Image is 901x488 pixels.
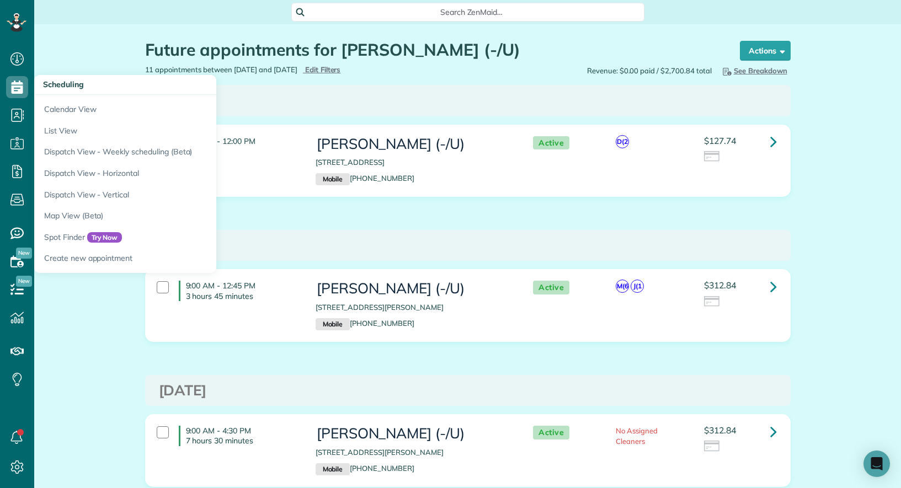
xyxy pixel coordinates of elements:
span: M(6 [616,280,629,293]
a: Create new appointment [34,248,310,273]
span: Try Now [87,232,122,243]
a: Dispatch View - Horizontal [34,163,310,184]
span: Active [533,426,569,439]
p: 3 hours [186,146,299,156]
span: Scheduling [43,79,84,89]
div: Open Intercom Messenger [863,451,890,477]
small: Mobile [316,173,350,185]
h3: [DATE] [159,238,777,254]
h4: 9:00 AM - 4:30 PM [179,426,299,446]
h3: [DATE] [159,383,777,399]
a: Mobile[PHONE_NUMBER] [316,464,414,473]
img: icon_credit_card_neutral-3d9a980bd25ce6dbb0f2033d7200983694762465c175678fcbc2d8f4bc43548e.png [704,441,721,453]
span: Edit Filters [305,65,341,74]
span: New [16,276,32,287]
span: D(2 [616,135,629,148]
span: See Breakdown [721,66,787,75]
a: List View [34,120,310,142]
h3: [DATE] [159,93,777,109]
span: Active [533,281,569,294]
h1: Future appointments for [PERSON_NAME] (-/U) [145,41,719,59]
button: Actions [740,41,791,61]
a: Spot FinderTry Now [34,227,310,248]
p: [STREET_ADDRESS][PERSON_NAME] [316,447,511,458]
img: icon_credit_card_neutral-3d9a980bd25ce6dbb0f2033d7200983694762465c175678fcbc2d8f4bc43548e.png [704,296,721,308]
a: Mobile[PHONE_NUMBER] [316,174,414,183]
span: Active [533,136,569,150]
h3: [PERSON_NAME] (-/U) [316,136,511,152]
a: Map View (Beta) [34,205,310,227]
h3: [PERSON_NAME] (-/U) [316,281,511,297]
a: Edit Filters [303,65,341,74]
small: Mobile [316,463,350,475]
span: $127.74 [704,135,736,146]
p: [STREET_ADDRESS] [316,157,511,168]
a: Dispatch View - Vertical [34,184,310,206]
span: New [16,248,32,259]
h4: 9:00 AM - 12:00 PM [179,136,299,156]
span: No Assigned Cleaners [616,426,658,446]
h3: [PERSON_NAME] (-/U) [316,426,511,442]
img: icon_credit_card_neutral-3d9a980bd25ce6dbb0f2033d7200983694762465c175678fcbc2d8f4bc43548e.png [704,151,721,163]
span: $312.84 [704,425,736,436]
p: 7 hours 30 minutes [186,436,299,446]
p: [STREET_ADDRESS][PERSON_NAME] [316,302,511,313]
small: Mobile [316,318,350,330]
a: Calendar View [34,95,310,120]
a: Mobile[PHONE_NUMBER] [316,319,414,328]
span: Revenue: $0.00 paid / $2,700.84 total [587,66,712,76]
p: 3 hours 45 minutes [186,291,299,301]
a: Dispatch View - Weekly scheduling (Beta) [34,141,310,163]
h4: 9:00 AM - 12:45 PM [179,281,299,301]
span: $312.84 [704,280,736,291]
div: 11 appointments between [DATE] and [DATE] [137,65,468,75]
button: See Breakdown [717,65,791,77]
span: J(1 [631,280,644,293]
